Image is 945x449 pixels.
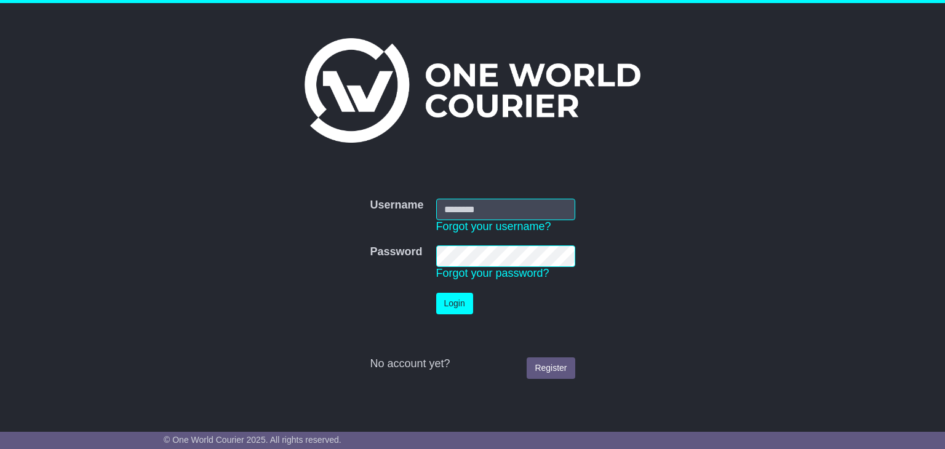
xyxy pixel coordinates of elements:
[436,293,473,314] button: Login
[436,220,551,232] a: Forgot your username?
[164,435,341,445] span: © One World Courier 2025. All rights reserved.
[370,199,423,212] label: Username
[370,357,575,371] div: No account yet?
[305,38,640,143] img: One World
[436,267,549,279] a: Forgot your password?
[527,357,575,379] a: Register
[370,245,422,259] label: Password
